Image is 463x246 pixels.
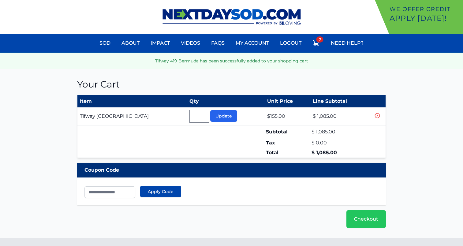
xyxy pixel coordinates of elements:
[310,95,368,108] th: Line Subtotal
[77,79,386,90] h1: Your Cart
[77,107,187,125] td: Tifway [GEOGRAPHIC_DATA]
[207,36,228,50] a: FAQs
[210,110,237,122] button: Update
[327,36,367,50] a: Need Help?
[96,36,114,50] a: Sod
[265,125,310,138] td: Subtotal
[276,36,305,50] a: Logout
[265,107,310,125] td: $155.00
[265,95,310,108] th: Unit Price
[140,186,181,197] button: Apply Code
[309,36,323,53] a: 7
[390,13,461,23] p: Apply [DATE]!
[187,95,265,108] th: Qty
[390,5,461,13] p: We offer Credit
[177,36,204,50] a: Videos
[310,125,368,138] td: $ 1,085.00
[310,138,368,148] td: $ 0.00
[310,107,368,125] td: $ 1,085.00
[77,95,187,108] th: Item
[5,58,458,64] p: Tifway 419 Bermuda has been successfully added to your shopping cart
[148,188,174,195] span: Apply Code
[265,138,310,148] td: Tax
[77,163,386,177] div: Coupon Code
[316,36,323,43] span: 7
[147,36,174,50] a: Impact
[346,210,386,228] a: Checkout
[310,148,368,158] td: $ 1,085.00
[118,36,143,50] a: About
[265,148,310,158] td: Total
[232,36,273,50] a: My Account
